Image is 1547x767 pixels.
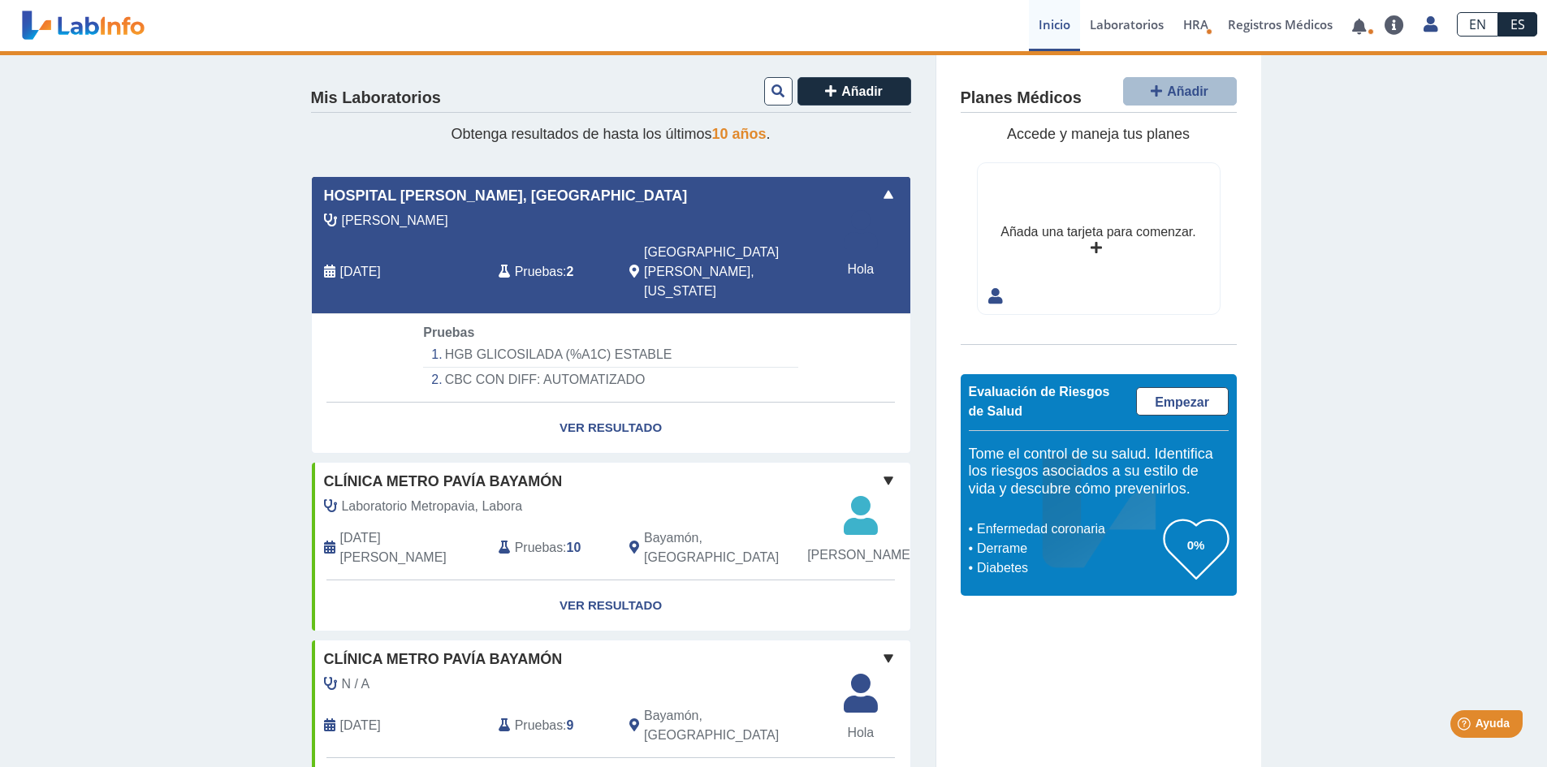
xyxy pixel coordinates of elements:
[342,213,448,227] font: [PERSON_NAME]
[515,541,563,554] font: Pruebas
[340,716,381,735] span: 23 de enero de 2024
[841,84,883,98] font: Añadir
[563,718,566,732] font: :
[342,674,370,694] span: N / A
[342,211,448,231] span: González Rosario, Rafael
[1123,77,1237,106] button: Añadir
[340,265,381,278] font: [DATE]
[342,499,523,513] font: Laboratorio Metropavia, Labora
[423,325,474,339] font: Pruebas
[1402,704,1529,749] iframe: Lanzador de widgets de ayuda
[567,265,574,278] font: 2
[324,473,563,489] font: Clínica Metro Pavía Bayamón
[767,126,771,142] font: .
[1228,16,1333,32] font: Registros Médicos
[969,385,1110,418] font: Evaluación de Riesgos de Salud
[445,347,672,361] font: HGB GLICOSILADA (%A1C) ESTABLE
[644,706,823,745] span: Bayamón, PR
[807,548,914,562] font: [PERSON_NAME]
[1136,387,1229,416] a: Empezar
[340,262,381,282] span: 17 de septiembre de 2025
[1155,395,1209,409] font: Empezar
[644,528,823,567] span: Bayamón, PR
[451,126,711,142] font: Obtenga resultados de hasta los últimos
[1183,16,1208,32] font: HRA
[1007,126,1190,142] font: Accede y maneja tus planes
[560,420,662,434] font: Ver resultado
[644,243,823,301] span: San Juan, Puerto Rico
[340,718,381,732] font: [DATE]
[712,126,767,142] font: 10 años
[563,265,566,278] font: :
[1039,16,1070,32] font: Inicio
[340,528,486,567] span: 21 de mayo de 2024
[1000,225,1195,239] font: Añada una tarjeta para comenzar.
[515,265,563,278] font: Pruebas
[977,541,1027,555] font: Derrame
[342,677,370,691] font: N / A
[567,541,581,554] font: 10
[445,373,646,386] font: CBC CON DIFF: AUTOMATIZADO
[324,651,563,667] font: Clínica Metro Pavía Bayamón
[1187,538,1205,552] font: 0%
[340,531,447,564] font: [DATE][PERSON_NAME]
[560,598,662,612] font: Ver resultado
[1469,15,1486,33] font: EN
[342,497,523,516] span: Laboratorio Metropavia, Labora
[847,262,874,276] font: Hola
[563,541,566,554] font: :
[1510,15,1525,33] font: ES
[797,77,911,106] button: Añadir
[311,88,441,106] font: Mis Laboratorios
[1167,84,1208,98] font: Añadir
[977,561,1028,575] font: Diabetes
[969,446,1213,497] font: Tome el control de su salud. Identifica los riesgos asociados a su estilo de vida y descubre cómo...
[644,531,779,564] font: Bayamón, [GEOGRAPHIC_DATA]
[961,88,1082,106] font: Planes Médicos
[847,726,874,739] font: Hola
[644,709,779,742] font: Bayamón, [GEOGRAPHIC_DATA]
[515,718,563,732] font: Pruebas
[567,718,574,732] font: 9
[1090,16,1164,32] font: Laboratorios
[644,245,779,298] font: [GEOGRAPHIC_DATA][PERSON_NAME], [US_STATE]
[977,522,1105,536] font: Enfermedad coronaria
[312,403,910,454] a: Ver resultado
[324,187,688,204] font: Hospital [PERSON_NAME], [GEOGRAPHIC_DATA]
[312,580,910,631] a: Ver resultado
